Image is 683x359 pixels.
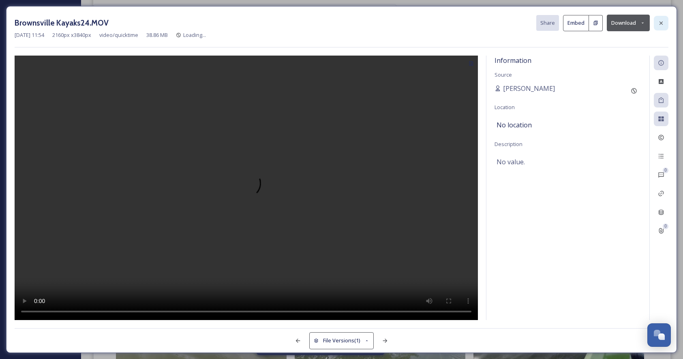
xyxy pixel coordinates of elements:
span: [PERSON_NAME] [503,84,555,93]
div: 0 [663,168,668,173]
span: Location [495,103,515,111]
span: 38.86 MB [146,31,168,39]
span: video/quicktime [99,31,138,39]
button: Download [607,15,650,31]
button: Open Chat [647,323,671,347]
span: 2160 px x 3840 px [52,31,91,39]
div: 0 [663,224,668,229]
h3: Brownsville Kayaks24.MOV [15,17,109,29]
span: Loading... [183,31,206,39]
span: Description [495,140,522,148]
button: Embed [563,15,589,31]
button: Share [536,15,559,31]
button: File Versions(1) [309,332,374,349]
span: No value. [497,157,525,167]
span: Information [495,56,531,65]
span: No location [497,120,532,130]
span: Source [495,71,512,78]
span: [DATE] 11:54 [15,31,44,39]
